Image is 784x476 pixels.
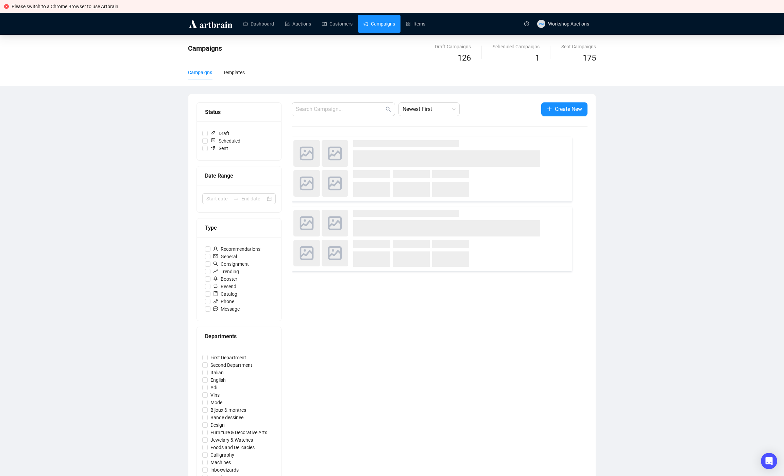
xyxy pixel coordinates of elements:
img: photo.svg [322,170,348,197]
a: Items [406,15,425,33]
a: Dashboard [243,15,274,33]
span: mail [213,254,218,259]
img: photo.svg [322,210,348,236]
div: Departments [205,332,273,341]
span: 175 [583,53,596,63]
div: Campaigns [188,69,212,76]
span: Design [208,421,227,429]
span: Catalog [210,290,240,298]
span: message [213,306,218,311]
span: Campaigns [188,44,222,52]
span: Create New [555,105,582,113]
span: inboxwizards [208,466,241,474]
a: Customers [322,15,353,33]
span: Jewelary & Watches [208,436,256,444]
span: to [233,196,239,201]
span: Newest First [403,103,456,116]
span: Second Department [208,361,255,369]
div: Date Range [205,171,273,180]
span: Resend [210,283,239,290]
span: Machines [208,459,234,466]
span: Italian [208,369,226,376]
span: 126 [458,53,471,63]
a: Auctions [285,15,311,33]
span: Furniture & Decorative Arts [208,429,270,436]
span: English [208,376,228,384]
img: photo.svg [293,240,320,266]
img: photo.svg [322,240,348,266]
img: photo.svg [293,170,320,197]
div: Type [205,224,273,232]
span: Bijoux & montres [208,406,249,414]
span: swap-right [233,196,239,201]
div: Sent Campaigns [561,43,596,50]
div: Status [205,108,273,116]
div: Open Intercom Messenger [761,453,777,469]
span: Booster [210,275,240,283]
span: Vins [208,391,222,399]
span: Workshop Auctions [548,21,589,27]
span: General [210,253,240,260]
div: Draft Campaigns [435,43,471,50]
input: End date [241,195,266,202]
img: photo.svg [322,140,348,167]
span: Foods and Delicacies [208,444,257,451]
input: Search Campaign... [296,105,384,113]
span: search [386,106,391,112]
button: Create New [541,102,587,116]
span: First Department [208,354,249,361]
span: Sent [208,145,231,152]
span: Bande dessinee [208,414,246,421]
input: Start date [206,195,231,202]
span: Scheduled [208,137,243,145]
img: logo [188,18,234,29]
span: WA [539,21,544,26]
span: Phone [210,298,237,305]
span: rocket [213,276,218,281]
img: photo.svg [293,210,320,236]
span: Message [210,305,242,313]
div: Templates [223,69,245,76]
span: close-circle [4,4,9,9]
span: Draft [208,130,232,137]
div: Please switch to a Chrome Browser to use Artbrain. [12,3,780,10]
span: user [213,246,218,251]
span: Recommendations [210,245,263,253]
span: question-circle [524,21,529,26]
img: photo.svg [293,140,320,167]
span: plus [547,106,552,112]
span: book [213,291,218,296]
span: retweet [213,284,218,289]
a: question-circle [520,13,533,34]
div: Scheduled Campaigns [493,43,540,50]
span: Consignment [210,260,252,268]
span: 1 [535,53,540,63]
span: Mode [208,399,225,406]
a: Campaigns [363,15,395,33]
span: Calligraphy [208,451,237,459]
span: rise [213,269,218,274]
span: Trending [210,268,242,275]
span: Adi [208,384,220,391]
span: phone [213,299,218,303]
span: search [213,261,218,266]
